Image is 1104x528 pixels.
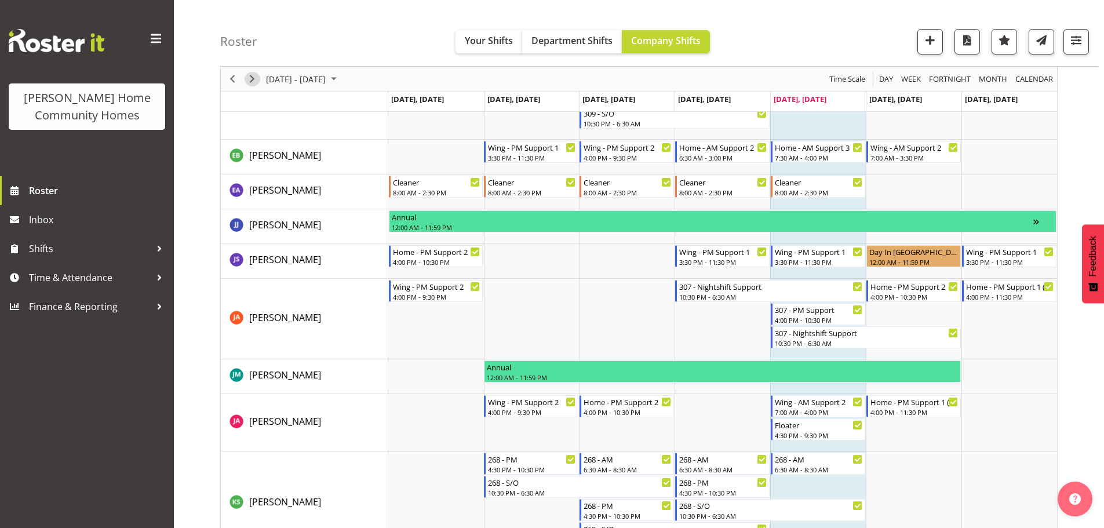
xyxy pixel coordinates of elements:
span: [DATE] - [DATE] [265,72,327,86]
div: Home - AM Support 3 [775,141,862,153]
div: 10:30 PM - 6:30 AM [679,511,862,520]
button: Send a list of all shifts for the selected filtered period to all rostered employees. [1029,29,1054,54]
div: 268 - S/O [488,476,671,488]
button: Filter Shifts [1063,29,1089,54]
div: Katrina Shaw"s event - 268 - AM Begin From Friday, September 5, 2025 at 6:30:00 AM GMT+12:00 Ends... [771,453,865,475]
td: Janen Jamodiong resource [221,209,388,244]
div: Johanna Molina"s event - Annual Begin From Tuesday, September 2, 2025 at 12:00:00 AM GMT+12:00 En... [484,361,961,383]
div: Julius Antonio"s event - Home - PM Support 2 Begin From Wednesday, September 3, 2025 at 4:00:00 P... [580,395,674,417]
div: Wing - PM Support 2 [584,141,671,153]
button: Timeline Day [877,72,895,86]
div: 12:00 AM - 11:59 PM [869,257,958,267]
span: [PERSON_NAME] [249,415,321,428]
div: 4:00 PM - 9:30 PM [393,292,480,301]
div: Emily-Jayne Ashton"s event - Cleaner Begin From Monday, September 1, 2025 at 8:00:00 AM GMT+12:00... [389,176,483,198]
div: 4:30 PM - 10:30 PM [679,488,767,497]
a: [PERSON_NAME] [249,495,321,509]
div: Katrina Shaw"s event - 268 - AM Begin From Thursday, September 4, 2025 at 6:30:00 AM GMT+12:00 En... [675,453,770,475]
div: 8:00 AM - 2:30 PM [584,188,671,197]
div: 12:00 AM - 11:59 PM [392,223,1033,232]
span: Day [878,72,894,86]
button: Company Shifts [622,30,710,53]
div: Cleaner [584,176,671,188]
div: 10:30 PM - 6:30 AM [488,488,671,497]
span: Finance & Reporting [29,298,151,315]
div: Katrina Shaw"s event - 268 - PM Begin From Tuesday, September 2, 2025 at 4:30:00 PM GMT+12:00 End... [484,453,578,475]
button: Add a new shift [917,29,943,54]
div: Next [242,67,262,91]
div: Julius Antonio"s event - Floater Begin From Friday, September 5, 2025 at 4:30:00 PM GMT+12:00 End... [771,418,865,440]
button: Next [245,72,260,86]
div: 7:00 AM - 4:00 PM [775,407,862,417]
div: 4:00 PM - 11:30 PM [966,292,1054,301]
div: 10:30 PM - 6:30 AM [775,338,958,348]
div: 4:00 PM - 10:30 PM [775,315,862,325]
div: Eloise Bailey"s event - Home - AM Support 3 Begin From Friday, September 5, 2025 at 7:30:00 AM GM... [771,141,865,163]
span: [DATE], [DATE] [965,94,1018,104]
img: help-xxl-2.png [1069,493,1081,505]
span: Inbox [29,211,168,228]
button: Timeline Month [977,72,1010,86]
div: Floater [775,419,862,431]
div: Day In [GEOGRAPHIC_DATA] [869,246,958,257]
span: [PERSON_NAME] [249,184,321,196]
div: Home - PM Support 1 (Sat/Sun) [870,396,958,407]
div: Emily-Jayne Ashton"s event - Cleaner Begin From Friday, September 5, 2025 at 8:00:00 AM GMT+12:00... [771,176,865,198]
div: Annual [487,361,958,373]
div: 8:00 AM - 2:30 PM [488,188,575,197]
div: 7:00 AM - 3:30 PM [870,153,958,162]
div: 7:30 AM - 4:00 PM [775,153,862,162]
div: Home - PM Support 2 [584,396,671,407]
div: Home - PM Support 2 [870,281,958,292]
span: Your Shifts [465,34,513,47]
span: Company Shifts [631,34,701,47]
span: Time & Attendance [29,269,151,286]
div: Cleaner [488,176,575,188]
div: 307 - Nightshift Support [775,327,958,338]
span: Fortnight [928,72,972,86]
span: [DATE], [DATE] [678,94,731,104]
div: Home - PM Support 1 (Sat/Sun) [966,281,1054,292]
div: 4:00 PM - 10:30 PM [870,292,958,301]
div: Wing - AM Support 2 [775,396,862,407]
div: 4:00 PM - 9:30 PM [584,153,671,162]
span: Shifts [29,240,151,257]
td: Johanna Molina resource [221,359,388,394]
div: 6:30 AM - 8:30 AM [679,465,767,474]
div: 4:00 PM - 9:30 PM [488,407,575,417]
button: Timeline Week [899,72,923,86]
button: Month [1014,72,1055,86]
span: [PERSON_NAME] [249,219,321,231]
div: 4:00 PM - 10:30 PM [584,407,671,417]
div: Wing - PM Support 1 [966,246,1054,257]
div: 307 - PM Support [775,304,862,315]
div: 309 - S/O [584,107,767,119]
div: [PERSON_NAME] Home Community Homes [20,89,154,124]
div: Wing - PM Support 1 [488,141,575,153]
div: 4:30 PM - 10:30 PM [584,511,671,520]
button: Download a PDF of the roster according to the set date range. [954,29,980,54]
div: 8:00 AM - 2:30 PM [393,188,480,197]
div: 10:30 PM - 6:30 AM [584,119,767,128]
div: 6:30 AM - 3:00 PM [679,153,767,162]
button: September 01 - 07, 2025 [264,72,342,86]
div: Julius Antonio"s event - Home - PM Support 1 (Sat/Sun) Begin From Saturday, September 6, 2025 at ... [866,395,961,417]
div: Wing - PM Support 2 [393,281,480,292]
div: 268 - AM [679,453,767,465]
div: Emily-Jayne Ashton"s event - Cleaner Begin From Thursday, September 4, 2025 at 8:00:00 AM GMT+12:... [675,176,770,198]
div: 268 - AM [584,453,671,465]
span: Department Shifts [531,34,613,47]
span: calendar [1014,72,1054,86]
span: [DATE], [DATE] [391,94,444,104]
div: Janeth Sison"s event - Home - PM Support 2 Begin From Monday, September 1, 2025 at 4:00:00 PM GMT... [389,245,483,267]
a: [PERSON_NAME] [249,414,321,428]
div: 268 - PM [584,500,671,511]
div: 6:30 AM - 8:30 AM [775,465,862,474]
div: 6:30 AM - 8:30 AM [584,465,671,474]
div: Dipika Thapa"s event - 309 - S/O Begin From Wednesday, September 3, 2025 at 10:30:00 PM GMT+12:00... [580,107,770,129]
a: [PERSON_NAME] [249,218,321,232]
div: Janeth Sison"s event - Day In Lieu Begin From Saturday, September 6, 2025 at 12:00:00 AM GMT+12:0... [866,245,961,267]
span: Month [978,72,1008,86]
span: [PERSON_NAME] [249,253,321,266]
div: Katrina Shaw"s event - 268 - S/O Begin From Tuesday, September 2, 2025 at 10:30:00 PM GMT+12:00 E... [484,476,674,498]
